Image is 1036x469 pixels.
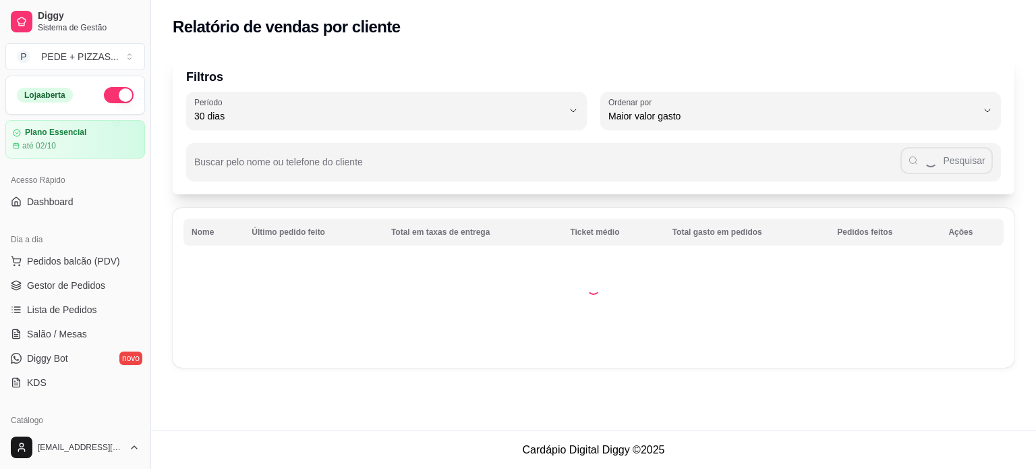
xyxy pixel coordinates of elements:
[5,43,145,70] button: Select a team
[27,303,97,316] span: Lista de Pedidos
[27,327,87,341] span: Salão / Mesas
[194,161,900,174] input: Buscar pelo nome ou telefone do cliente
[600,92,1001,130] button: Ordenar porMaior valor gasto
[41,50,119,63] div: PEDE + PIZZAS ...
[173,16,401,38] h2: Relatório de vendas por cliente
[5,348,145,369] a: Diggy Botnovo
[27,279,105,292] span: Gestor de Pedidos
[194,109,563,123] span: 30 dias
[5,229,145,250] div: Dia a dia
[5,410,145,431] div: Catálogo
[38,10,140,22] span: Diggy
[104,87,134,103] button: Alterar Status
[5,431,145,464] button: [EMAIL_ADDRESS][DOMAIN_NAME]
[5,120,145,159] a: Plano Essencialaté 02/10
[27,376,47,389] span: KDS
[25,128,86,138] article: Plano Essencial
[608,109,977,123] span: Maior valor gasto
[5,299,145,321] a: Lista de Pedidos
[151,431,1036,469] footer: Cardápio Digital Diggy © 2025
[17,88,73,103] div: Loja aberta
[5,5,145,38] a: DiggySistema de Gestão
[5,250,145,272] button: Pedidos balcão (PDV)
[22,140,56,151] article: até 02/10
[5,323,145,345] a: Salão / Mesas
[5,275,145,296] a: Gestor de Pedidos
[5,169,145,191] div: Acesso Rápido
[38,22,140,33] span: Sistema de Gestão
[186,92,587,130] button: Período30 dias
[608,96,656,108] label: Ordenar por
[194,96,227,108] label: Período
[5,372,145,393] a: KDS
[38,442,123,453] span: [EMAIL_ADDRESS][DOMAIN_NAME]
[27,195,74,209] span: Dashboard
[27,254,120,268] span: Pedidos balcão (PDV)
[587,281,600,295] div: Loading
[27,352,68,365] span: Diggy Bot
[17,50,30,63] span: P
[5,191,145,213] a: Dashboard
[186,67,1001,86] p: Filtros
